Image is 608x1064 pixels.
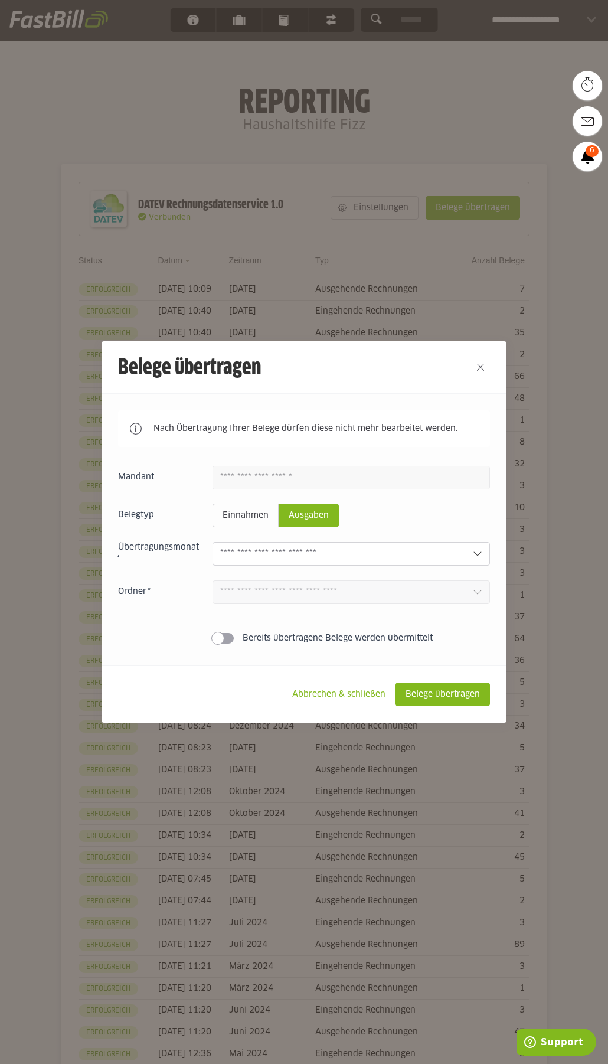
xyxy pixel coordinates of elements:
[586,145,599,157] span: 6
[517,1029,596,1058] iframe: Öffnet ein Widget, in dem Sie weitere Informationen finden
[279,504,339,527] sl-radio-button: Ausgaben
[395,683,490,706] sl-button: Belege übertragen
[213,504,279,527] sl-radio-button: Einnahmen
[118,632,491,644] sl-switch: Bereits übertragene Belege werden übermittelt
[282,683,395,706] sl-button: Abbrechen & schließen
[573,142,602,171] a: 6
